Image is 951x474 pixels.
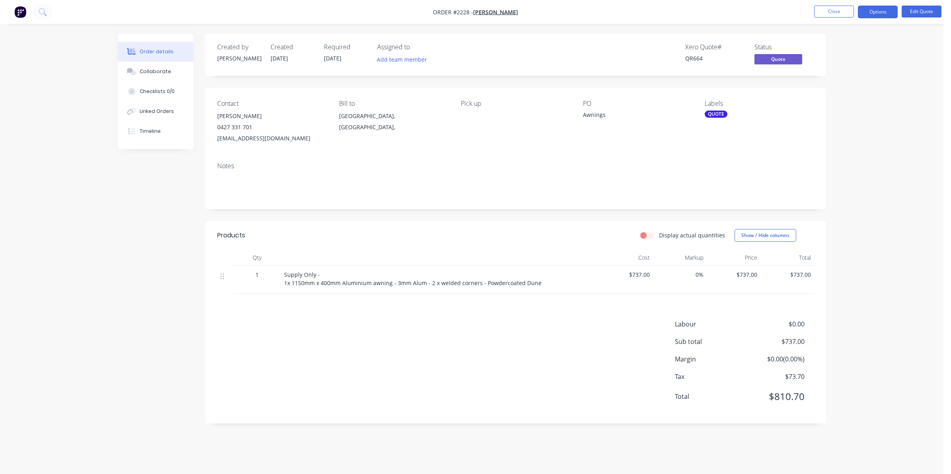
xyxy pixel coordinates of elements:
img: Factory [14,6,26,18]
button: Show / Hide columns [735,229,796,242]
button: Quote [754,54,802,66]
span: 1 [255,270,259,279]
a: [PERSON_NAME] [473,8,518,16]
div: [PERSON_NAME]0427 331 701[EMAIL_ADDRESS][DOMAIN_NAME] [217,111,326,144]
div: Required [324,43,368,51]
span: $737.00 [764,270,811,279]
span: Sub total [675,337,746,346]
span: 0% [656,270,704,279]
button: Options [858,6,898,18]
div: Labels [705,100,814,107]
button: Order details [118,42,193,62]
div: Qty [233,250,281,266]
span: Margin [675,354,746,364]
span: $737.00 [710,270,757,279]
button: Add team member [377,54,431,65]
span: Quote [754,54,802,64]
div: Total [760,250,814,266]
div: Notes [217,162,814,170]
div: Timeline [140,128,161,135]
div: Price [707,250,760,266]
button: Edit Quote [902,6,941,17]
span: [DATE] [324,54,341,62]
button: Collaborate [118,62,193,82]
div: Cost [599,250,653,266]
div: Status [754,43,814,51]
label: Display actual quantities [659,231,725,239]
div: Pick up [461,100,570,107]
span: $73.70 [745,372,804,381]
span: $810.70 [745,389,804,404]
span: $737.00 [602,270,650,279]
span: Labour [675,319,746,329]
div: Created [271,43,314,51]
button: Linked Orders [118,101,193,121]
div: [GEOGRAPHIC_DATA], [GEOGRAPHIC_DATA], [339,111,448,136]
div: [PERSON_NAME] [217,54,261,62]
div: QUOTE [705,111,727,118]
button: Add team member [372,54,431,65]
div: [EMAIL_ADDRESS][DOMAIN_NAME] [217,133,326,144]
div: Collaborate [140,68,171,75]
div: Xero Quote # [685,43,745,51]
button: Checklists 0/0 [118,82,193,101]
span: Tax [675,372,746,381]
span: [DATE] [271,54,288,62]
div: Linked Orders [140,108,174,115]
button: Close [814,6,854,17]
div: Assigned to [377,43,457,51]
span: $737.00 [745,337,804,346]
span: Supply Only - 1x 1150mm x 400mm Aluminium awning - 3mm Alum - 2 x welded corners - Powdercoated Dune [284,271,542,287]
div: Bill to [339,100,448,107]
div: Contact [217,100,326,107]
div: Checklists 0/0 [140,88,175,95]
div: Created by [217,43,261,51]
span: Total [675,392,746,401]
div: Awnings [583,111,682,122]
div: [PERSON_NAME] [217,111,326,122]
div: 0427 331 701 [217,122,326,133]
span: $0.00 [745,319,804,329]
span: $0.00 ( 0.00 %) [745,354,804,364]
div: Markup [653,250,707,266]
div: QR664 [685,54,745,62]
div: PO [583,100,692,107]
div: [GEOGRAPHIC_DATA], [GEOGRAPHIC_DATA], [339,111,448,133]
button: Timeline [118,121,193,141]
div: Order details [140,48,173,55]
div: Products [217,231,245,240]
span: Order #2228 - [433,8,473,16]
